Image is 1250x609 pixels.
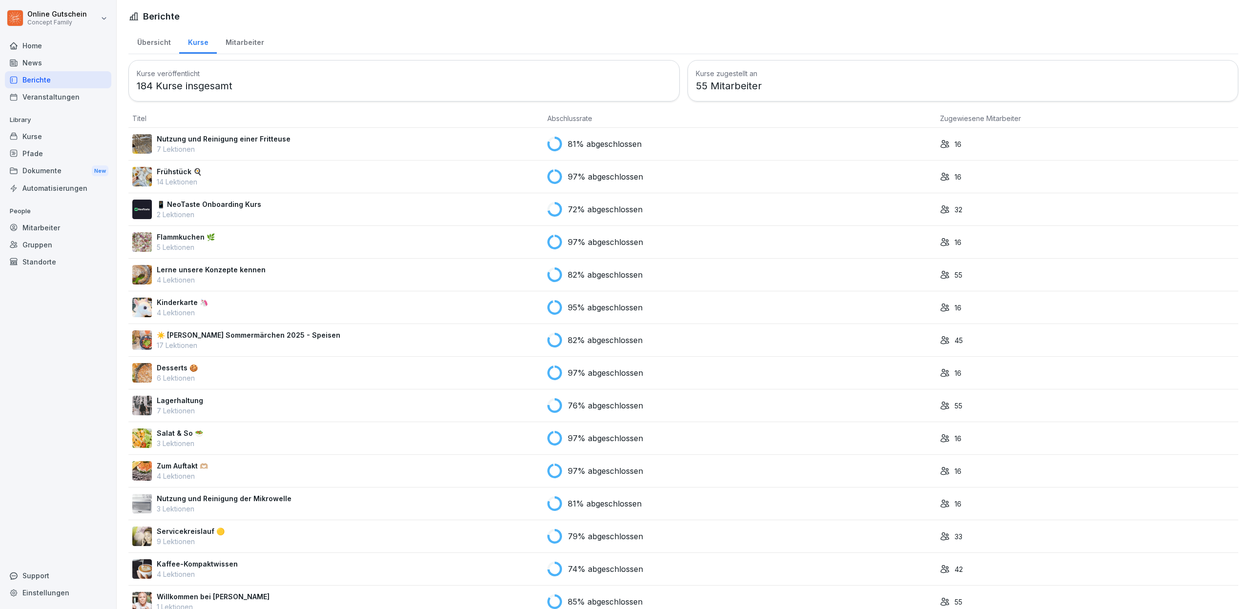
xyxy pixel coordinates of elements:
p: 95% abgeschlossen [568,302,643,313]
p: 3 Lektionen [157,504,292,514]
img: jidx2dt2kkv0mcr788z888xk.png [132,559,152,579]
p: 16 [955,368,961,378]
a: Mitarbeiter [217,29,272,54]
p: 81% abgeschlossen [568,498,642,509]
p: Concept Family [27,19,87,26]
img: ypa7uvgezun3840uzme8lu5g.png [132,363,152,383]
p: 82% abgeschlossen [568,269,643,281]
img: hnpnnr9tv292r80l0gdrnijs.png [132,298,152,317]
p: Zum Auftakt 🫶🏼 [157,461,208,471]
p: 16 [955,499,961,509]
div: Support [5,567,111,584]
img: v87k9k5isnb6jqloy4jwk1in.png [132,527,152,546]
p: 14 Lektionen [157,177,202,187]
a: Standorte [5,253,111,270]
p: 32 [955,204,962,215]
p: 6 Lektionen [157,373,198,383]
p: Nutzung und Reinigung einer Fritteuse [157,134,291,144]
p: 16 [955,303,961,313]
p: 97% abgeschlossen [568,171,643,183]
p: 5 Lektionen [157,242,215,252]
th: Abschlussrate [543,109,936,128]
a: Veranstaltungen [5,88,111,105]
img: n6mw6n4d96pxhuc2jbr164bu.png [132,167,152,186]
p: 55 [955,270,962,280]
p: Flammkuchen 🌿 [157,232,215,242]
img: h1lolpoaabqe534qsg7vh4f7.png [132,494,152,513]
img: ssvnl9aim273pmzdbnjk7g2q.png [132,265,152,284]
p: 97% abgeschlossen [568,465,643,477]
p: 4 Lektionen [157,471,208,481]
p: 9 Lektionen [157,536,225,547]
h1: Berichte [143,10,180,23]
p: 7 Lektionen [157,406,203,416]
p: 79% abgeschlossen [568,530,643,542]
p: 16 [955,466,961,476]
a: Mitarbeiter [5,219,111,236]
p: Servicekreislauf 🟡 [157,526,225,536]
a: Pfade [5,145,111,162]
a: Kurse [5,128,111,145]
a: News [5,54,111,71]
div: Berichte [5,71,111,88]
p: 76% abgeschlossen [568,400,643,411]
a: Home [5,37,111,54]
a: Übersicht [128,29,179,54]
p: 16 [955,433,961,444]
p: People [5,203,111,219]
p: 16 [955,237,961,247]
img: rawlsy19pjvedr3ffoyu7bn0.png [132,461,152,481]
p: Salat & So 🥗 [157,428,203,438]
img: vxey3jhup7ci568mo7dyx3an.png [132,330,152,350]
p: 4 Lektionen [157,569,238,579]
p: 85% abgeschlossen [568,596,643,608]
p: 55 Mitarbeiter [696,79,1230,93]
h3: Kurse veröffentlicht [137,68,671,79]
p: 184 Kurse insgesamt [137,79,671,93]
img: v4csc243izno476fin1zpb11.png [132,396,152,415]
p: 4 Lektionen [157,307,208,318]
span: Zugewiesene Mitarbeiter [940,114,1021,122]
p: Online Gutschein [27,10,87,19]
a: Gruppen [5,236,111,253]
p: 2 Lektionen [157,209,261,220]
img: e1c8dawdj9kqyh7at83jaqmp.png [132,428,152,448]
p: 55 [955,401,962,411]
p: Frühstück 🍳 [157,166,202,177]
p: Lerne unsere Konzepte kennen [157,264,266,275]
p: 45 [955,335,963,345]
p: Lagerhaltung [157,395,203,406]
p: 📱 NeoTaste Onboarding Kurs [157,199,261,209]
a: Automatisierungen [5,180,111,197]
p: 97% abgeschlossen [568,236,643,248]
p: Nutzung und Reinigung der Mikrowelle [157,493,292,504]
p: Desserts 🍪 [157,363,198,373]
div: New [92,165,108,177]
div: Dokumente [5,162,111,180]
h3: Kurse zugestellt an [696,68,1230,79]
p: Willkommen bei [PERSON_NAME] [157,591,270,602]
p: Kinderkarte 🦄 [157,297,208,307]
p: 16 [955,139,961,149]
p: 42 [955,564,963,574]
p: 17 Lektionen [157,340,340,350]
p: 33 [955,531,962,542]
img: jb643umo8xb48cipqni77y3i.png [132,232,152,252]
a: Einstellungen [5,584,111,601]
p: 7 Lektionen [157,144,291,154]
p: Kaffee-Kompaktwissen [157,559,238,569]
img: wogpw1ad3b6xttwx9rgsg3h8.png [132,200,152,219]
a: Kurse [179,29,217,54]
p: 97% abgeschlossen [568,432,643,444]
p: 74% abgeschlossen [568,563,643,575]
